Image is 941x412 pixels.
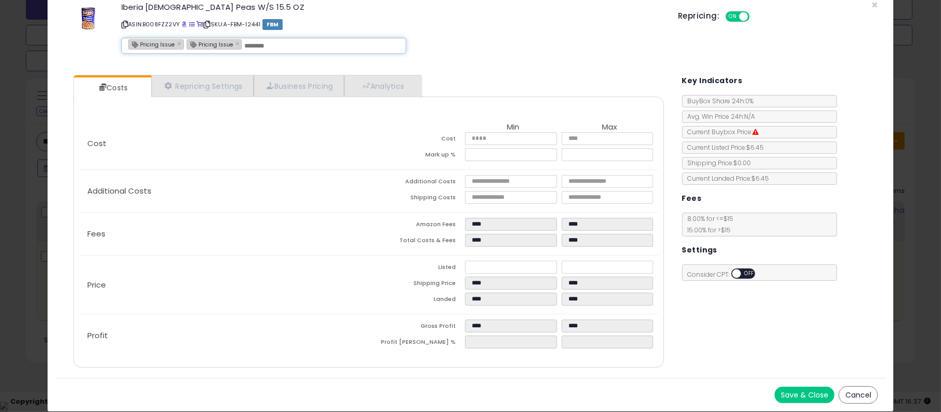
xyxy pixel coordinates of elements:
[683,226,731,234] span: 15.00 % for > $15
[748,12,765,21] span: OFF
[753,129,759,135] i: Suppressed Buy Box
[151,75,254,97] a: Repricing Settings
[741,270,758,278] span: OFF
[129,40,175,49] span: Pricing Issue
[839,386,878,404] button: Cancel
[683,128,759,136] span: Current Buybox Price:
[236,39,242,48] a: ×
[368,293,465,309] td: Landed
[79,139,368,148] p: Cost
[344,75,421,97] a: Analytics
[368,234,465,250] td: Total Costs & Fees
[368,175,465,191] td: Additional Costs
[683,97,754,105] span: BuyBox Share 24h: 0%
[187,40,233,49] span: Pricing Issue
[465,123,562,132] th: Min
[368,191,465,207] td: Shipping Costs
[683,143,764,152] span: Current Listed Price: $6.45
[177,39,183,48] a: ×
[682,192,702,205] h5: Fees
[121,16,662,33] p: ASIN: B008FZZ2VY | SKU: A-FBM-12441
[79,331,368,340] p: Profit
[121,3,662,11] h3: Iberia [DEMOGRAPHIC_DATA] Peas W/S 15.5 OZ
[368,218,465,234] td: Amazon Fees
[682,244,717,257] h5: Settings
[79,187,368,195] p: Additional Costs
[368,320,465,336] td: Gross Profit
[181,20,187,28] a: BuyBox page
[74,77,150,98] a: Costs
[73,3,104,34] img: 51qj-St-rVL._SL60_.jpg
[775,387,835,403] button: Save & Close
[683,174,769,183] span: Current Landed Price: $6.45
[683,112,755,121] span: Avg. Win Price 24h: N/A
[79,230,368,238] p: Fees
[368,148,465,164] td: Mark up %
[196,20,202,28] a: Your listing only
[683,270,769,279] span: Consider CPT:
[727,12,739,21] span: ON
[678,12,719,20] h5: Repricing:
[368,277,465,293] td: Shipping Price
[263,19,283,30] span: FBM
[682,74,743,87] h5: Key Indicators
[189,20,195,28] a: All offer listings
[562,123,658,132] th: Max
[683,214,734,234] span: 8.00 % for <= $15
[368,336,465,352] td: Profit [PERSON_NAME] %
[368,132,465,148] td: Cost
[254,75,344,97] a: Business Pricing
[79,281,368,289] p: Price
[683,159,751,167] span: Shipping Price: $0.00
[368,261,465,277] td: Listed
